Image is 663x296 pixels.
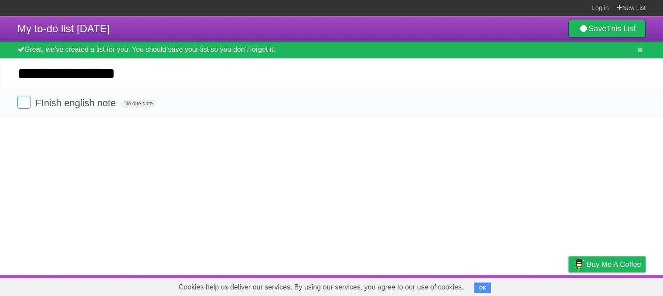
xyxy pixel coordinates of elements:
[587,257,641,272] span: Buy me a coffee
[606,24,636,33] b: This List
[474,283,491,293] button: OK
[481,277,517,294] a: Developers
[35,98,118,108] span: FInish english note
[17,96,31,109] label: Done
[591,277,646,294] a: Suggest a feature
[557,277,580,294] a: Privacy
[170,279,473,296] span: Cookies help us deliver our services. By using our services, you agree to our use of cookies.
[527,277,547,294] a: Terms
[17,23,110,34] span: My to-do list [DATE]
[568,256,646,272] a: Buy me a coffee
[568,20,646,37] a: SaveThis List
[452,277,471,294] a: About
[121,100,156,108] span: No due date
[573,257,585,272] img: Buy me a coffee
